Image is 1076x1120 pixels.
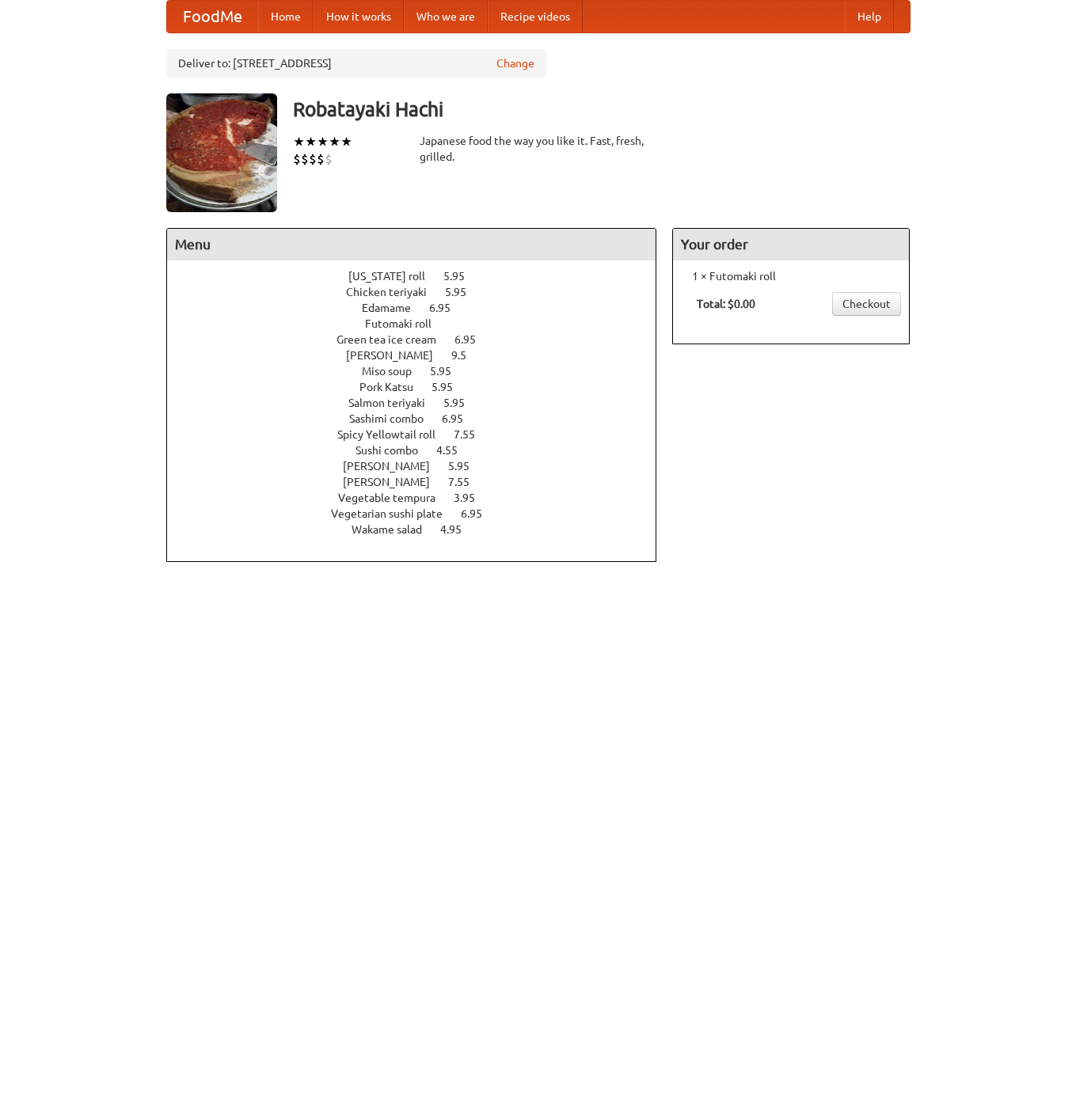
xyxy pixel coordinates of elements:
[337,428,451,441] span: Spicy Yellowtail roll
[432,381,469,393] span: 5.95
[343,476,446,488] span: [PERSON_NAME]
[442,412,479,425] span: 6.95
[461,507,498,520] span: 6.95
[454,428,491,441] span: 7.55
[293,150,301,168] li: $
[448,460,485,473] span: 5.95
[359,381,482,393] a: Pork Katsu 5.95
[314,1,404,32] a: How it works
[362,365,481,378] a: Miso soup 5.95
[331,507,511,520] a: Vegetarian sushi plate 6.95
[305,133,317,150] li: ★
[258,1,314,32] a: Home
[337,428,504,441] a: Spicy Yellowtail roll 7.55
[355,444,487,457] a: Sushi combo 4.55
[454,492,491,504] span: 3.95
[349,412,439,425] span: Sashimi combo
[346,349,496,362] a: [PERSON_NAME] 9.5
[697,298,755,310] b: Total: $0.00
[445,286,482,298] span: 5.95
[420,133,657,165] div: Japanese food the way you like it. Fast, fresh, grilled.
[338,492,504,504] a: Vegetable tempura 3.95
[349,412,492,425] a: Sashimi combo 6.95
[362,365,428,378] span: Miso soup
[346,286,496,298] a: Chicken teriyaki 5.95
[443,270,481,283] span: 5.95
[301,150,309,168] li: $
[488,1,583,32] a: Recipe videos
[443,397,481,409] span: 5.95
[454,333,492,346] span: 6.95
[429,302,466,314] span: 6.95
[440,523,477,536] span: 4.95
[352,523,438,536] span: Wakame salad
[343,460,499,473] a: [PERSON_NAME] 5.95
[348,397,494,409] a: Salmon teriyaki 5.95
[451,349,482,362] span: 9.5
[343,476,499,488] a: [PERSON_NAME] 7.55
[325,150,333,168] li: $
[355,444,434,457] span: Sushi combo
[167,229,656,260] h4: Menu
[166,49,546,78] div: Deliver to: [STREET_ADDRESS]
[340,133,352,150] li: ★
[317,133,329,150] li: ★
[365,317,447,330] span: Futomaki roll
[346,349,449,362] span: [PERSON_NAME]
[331,507,458,520] span: Vegetarian sushi plate
[317,150,325,168] li: $
[348,270,494,283] a: [US_STATE] roll 5.95
[359,381,429,393] span: Pork Katsu
[352,523,491,536] a: Wakame salad 4.95
[343,460,446,473] span: [PERSON_NAME]
[338,492,451,504] span: Vegetable tempura
[336,333,452,346] span: Green tea ice cream
[362,302,480,314] a: Edamame 6.95
[336,333,505,346] a: Green tea ice cream 6.95
[832,292,901,316] a: Checkout
[346,286,443,298] span: Chicken teriyaki
[362,302,427,314] span: Edamame
[293,133,305,150] li: ★
[404,1,488,32] a: Who we are
[681,268,901,284] li: 1 × Futomaki roll
[348,270,441,283] span: [US_STATE] roll
[673,229,909,260] h4: Your order
[430,365,467,378] span: 5.95
[167,1,258,32] a: FoodMe
[166,93,277,212] img: angular.jpg
[436,444,473,457] span: 4.55
[293,93,911,125] h3: Robatayaki Hachi
[448,476,485,488] span: 7.55
[348,397,441,409] span: Salmon teriyaki
[845,1,894,32] a: Help
[329,133,340,150] li: ★
[309,150,317,168] li: $
[496,55,534,71] a: Change
[365,317,477,330] a: Futomaki roll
